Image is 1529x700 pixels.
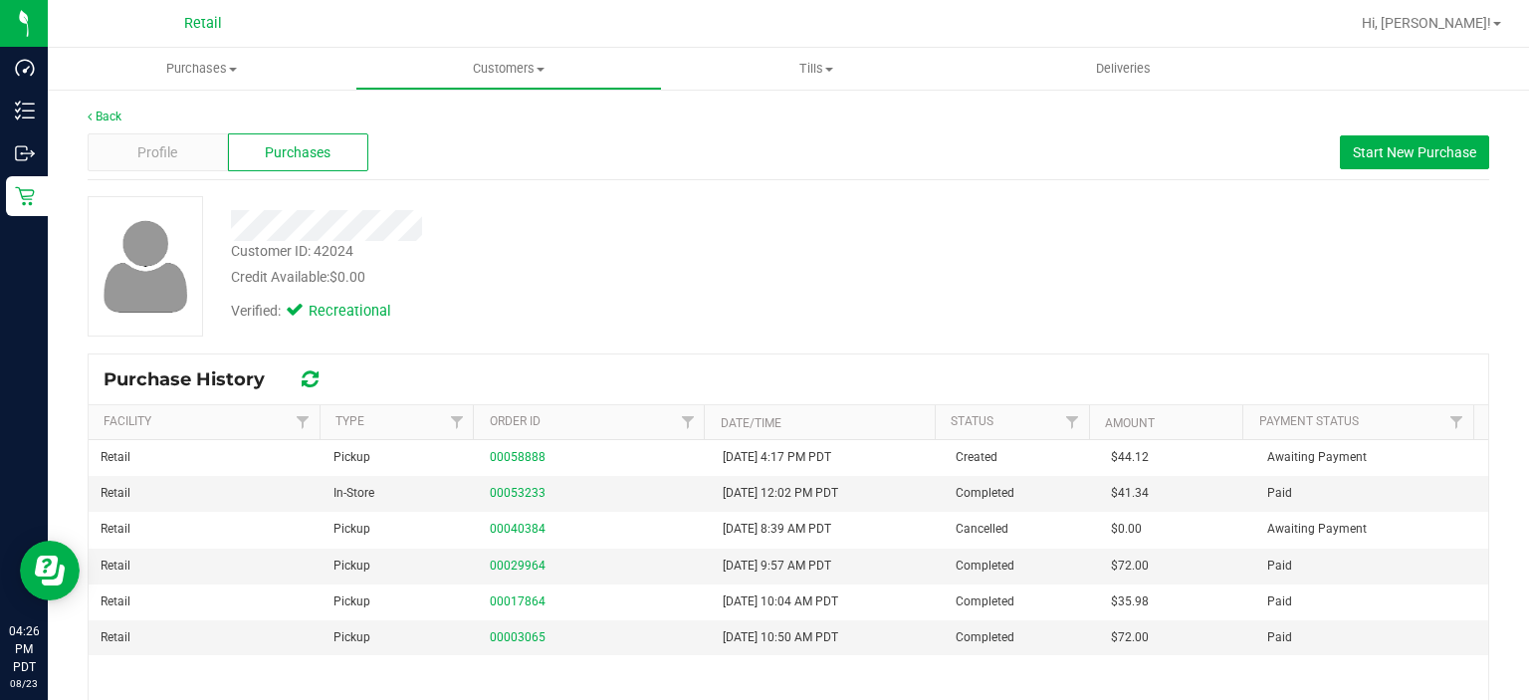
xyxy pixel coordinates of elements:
[956,557,1014,576] span: Completed
[956,520,1008,539] span: Cancelled
[663,60,969,78] span: Tills
[956,448,997,467] span: Created
[329,269,365,285] span: $0.00
[490,594,546,608] a: 00017864
[356,60,662,78] span: Customers
[1111,592,1149,611] span: $35.98
[662,48,970,90] a: Tills
[1267,520,1367,539] span: Awaiting Payment
[9,676,39,691] p: 08/23
[1069,60,1178,78] span: Deliveries
[970,48,1277,90] a: Deliveries
[1111,520,1142,539] span: $0.00
[231,241,353,262] div: Customer ID: 42024
[1105,416,1155,430] a: Amount
[333,592,370,611] span: Pickup
[20,541,80,600] iframe: Resource center
[1111,448,1149,467] span: $44.12
[1267,557,1292,576] span: Paid
[101,484,130,503] span: Retail
[15,143,35,163] inline-svg: Outbound
[309,301,388,323] span: Recreational
[335,414,364,428] a: Type
[9,622,39,676] p: 04:26 PM PDT
[1259,414,1359,428] a: Payment Status
[287,405,320,439] a: Filter
[48,48,355,90] a: Purchases
[490,630,546,644] a: 00003065
[15,186,35,206] inline-svg: Retail
[723,628,838,647] span: [DATE] 10:50 AM PDT
[956,592,1014,611] span: Completed
[333,448,370,467] span: Pickup
[723,592,838,611] span: [DATE] 10:04 AM PDT
[490,414,541,428] a: Order ID
[231,301,388,323] div: Verified:
[333,557,370,576] span: Pickup
[48,60,355,78] span: Purchases
[1267,628,1292,647] span: Paid
[101,557,130,576] span: Retail
[1111,557,1149,576] span: $72.00
[1267,448,1367,467] span: Awaiting Payment
[1267,592,1292,611] span: Paid
[1267,484,1292,503] span: Paid
[1440,405,1473,439] a: Filter
[231,267,917,288] div: Credit Available:
[104,368,285,390] span: Purchase History
[94,215,198,318] img: user-icon.png
[104,414,151,428] a: Facility
[15,58,35,78] inline-svg: Dashboard
[723,448,831,467] span: [DATE] 4:17 PM PDT
[1111,484,1149,503] span: $41.34
[333,520,370,539] span: Pickup
[490,486,546,500] a: 00053233
[1353,144,1476,160] span: Start New Purchase
[88,110,121,123] a: Back
[956,484,1014,503] span: Completed
[721,416,781,430] a: Date/Time
[355,48,663,90] a: Customers
[137,142,177,163] span: Profile
[951,414,993,428] a: Status
[490,450,546,464] a: 00058888
[1055,405,1088,439] a: Filter
[101,520,130,539] span: Retail
[723,557,831,576] span: [DATE] 9:57 AM PDT
[956,628,1014,647] span: Completed
[490,559,546,573] a: 00029964
[184,15,222,32] span: Retail
[440,405,473,439] a: Filter
[101,448,130,467] span: Retail
[1111,628,1149,647] span: $72.00
[1340,135,1489,169] button: Start New Purchase
[490,522,546,536] a: 00040384
[723,520,831,539] span: [DATE] 8:39 AM PDT
[265,142,330,163] span: Purchases
[723,484,838,503] span: [DATE] 12:02 PM PDT
[333,628,370,647] span: Pickup
[671,405,704,439] a: Filter
[15,101,35,120] inline-svg: Inventory
[333,484,374,503] span: In-Store
[1362,15,1491,31] span: Hi, [PERSON_NAME]!
[101,628,130,647] span: Retail
[101,592,130,611] span: Retail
